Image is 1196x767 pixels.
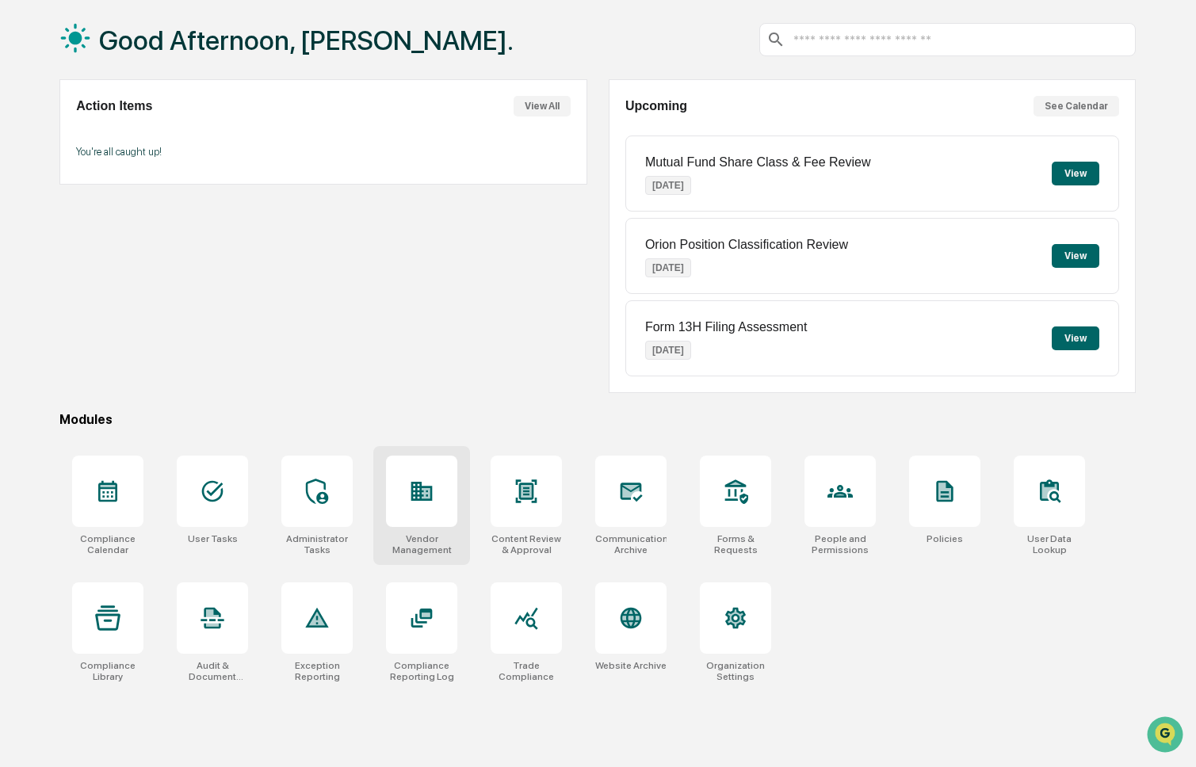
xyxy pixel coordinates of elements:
p: How can we help? [16,33,288,59]
div: Organization Settings [700,660,771,682]
div: Forms & Requests [700,533,771,555]
button: Start new chat [269,126,288,145]
span: Data Lookup [32,230,100,246]
p: [DATE] [645,176,691,195]
button: View [1052,162,1099,185]
p: Mutual Fund Share Class & Fee Review [645,155,871,170]
img: 1746055101610-c473b297-6a78-478c-a979-82029cc54cd1 [16,121,44,150]
div: Trade Compliance [491,660,562,682]
div: 🖐️ [16,201,29,214]
div: Audit & Document Logs [177,660,248,682]
div: Compliance Library [72,660,143,682]
h1: Good Afternoon, [PERSON_NAME]. [99,25,514,56]
div: Administrator Tasks [281,533,353,555]
div: Website Archive [595,660,667,671]
div: We're available if you need us! [54,137,201,150]
p: Orion Position Classification Review [645,238,848,252]
input: Clear [41,72,262,89]
h2: Action Items [76,99,152,113]
div: Vendor Management [386,533,457,555]
div: Communications Archive [595,533,667,555]
p: [DATE] [645,341,691,360]
p: Form 13H Filing Assessment [645,320,808,334]
div: Content Review & Approval [491,533,562,555]
div: Compliance Reporting Log [386,660,457,682]
div: 🗄️ [115,201,128,214]
div: Start new chat [54,121,260,137]
div: People and Permissions [804,533,876,555]
button: See Calendar [1034,96,1119,116]
span: Preclearance [32,200,102,216]
div: Policies [927,533,963,544]
div: User Data Lookup [1014,533,1085,555]
h2: Upcoming [625,99,687,113]
div: Exception Reporting [281,660,353,682]
button: View All [514,96,571,116]
p: You're all caught up! [76,146,570,158]
p: [DATE] [645,258,691,277]
div: Modules [59,412,1136,427]
button: View [1052,244,1099,268]
div: Compliance Calendar [72,533,143,555]
iframe: Open customer support [1145,715,1188,757]
a: 🔎Data Lookup [10,223,106,252]
span: Pylon [158,269,192,280]
a: Powered byPylon [112,268,192,280]
button: View [1052,326,1099,350]
a: 🗄️Attestations [109,193,203,222]
span: Attestations [131,200,197,216]
div: User Tasks [188,533,238,544]
div: 🔎 [16,231,29,244]
a: 🖐️Preclearance [10,193,109,222]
